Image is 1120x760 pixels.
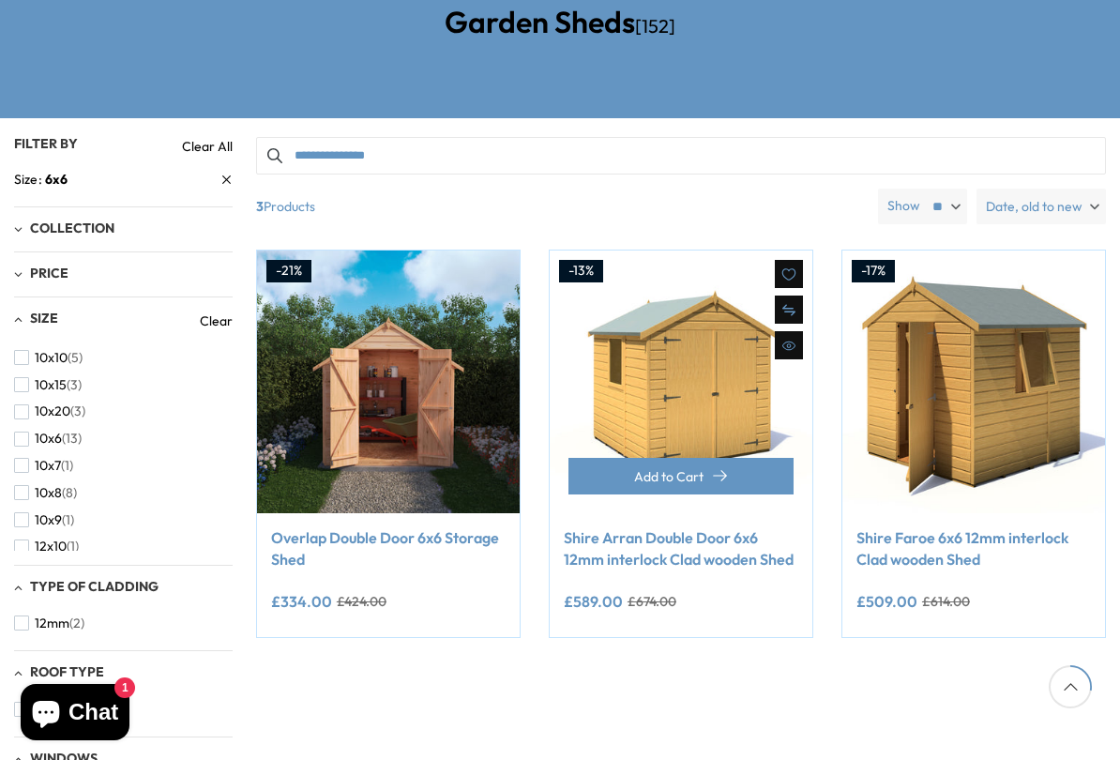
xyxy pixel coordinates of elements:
[200,312,233,330] a: Clear
[256,189,264,224] b: 3
[62,485,77,501] span: (8)
[249,189,870,224] span: Products
[62,512,74,528] span: (1)
[266,260,311,282] div: -21%
[35,616,69,631] span: 12mm
[14,610,84,637] button: 12mm
[14,507,74,534] button: 10x9
[30,663,104,680] span: Roof Type
[35,377,67,393] span: 10x15
[14,695,81,722] button: Apex
[856,527,1091,570] a: Shire Faroe 6x6 12mm interlock Clad wooden Shed
[182,137,233,156] a: Clear All
[35,539,67,555] span: 12x10
[14,344,83,372] button: 10x10
[295,6,826,38] h2: Garden Sheds
[271,594,332,609] ins: £334.00
[30,220,114,236] span: Collection
[14,135,78,152] span: Filter By
[35,403,70,419] span: 10x20
[67,539,79,555] span: (1)
[976,189,1106,224] label: Date, old to new
[628,595,676,608] del: £674.00
[337,595,386,608] del: £424.00
[550,251,812,513] img: Shire Arran Double Door 6x6 12mm interlock Clad wooden Shed - Best Shed
[634,470,704,483] span: Add to Cart
[14,479,77,507] button: 10x8
[69,616,84,631] span: (2)
[45,171,68,188] span: 6x6
[61,458,73,474] span: (1)
[14,170,45,190] span: Size
[35,431,62,447] span: 10x6
[14,533,79,560] button: 12x10
[14,398,85,425] button: 10x20
[67,377,82,393] span: (3)
[564,527,798,570] a: Shire Arran Double Door 6x6 12mm interlock Clad wooden Shed
[35,512,62,528] span: 10x9
[70,403,85,419] span: (3)
[30,310,58,327] span: Size
[14,372,82,399] button: 10x15
[568,458,794,494] button: Add to Cart
[35,485,62,501] span: 10x8
[14,452,73,479] button: 10x7
[922,595,970,608] del: £614.00
[559,260,603,282] div: -13%
[62,431,82,447] span: (13)
[35,350,68,366] span: 10x10
[15,684,135,745] inbox-online-store-chat: Shopify online store chat
[30,578,159,595] span: Type of Cladding
[68,350,83,366] span: (5)
[852,260,895,282] div: -17%
[256,137,1106,175] input: Search products
[30,265,68,281] span: Price
[887,197,920,216] label: Show
[564,594,623,609] ins: £589.00
[986,189,1082,224] span: Date, old to new
[271,527,506,570] a: Overlap Double Door 6x6 Storage Shed
[14,425,82,452] button: 10x6
[35,458,61,474] span: 10x7
[635,14,675,38] span: [152]
[856,594,917,609] ins: £509.00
